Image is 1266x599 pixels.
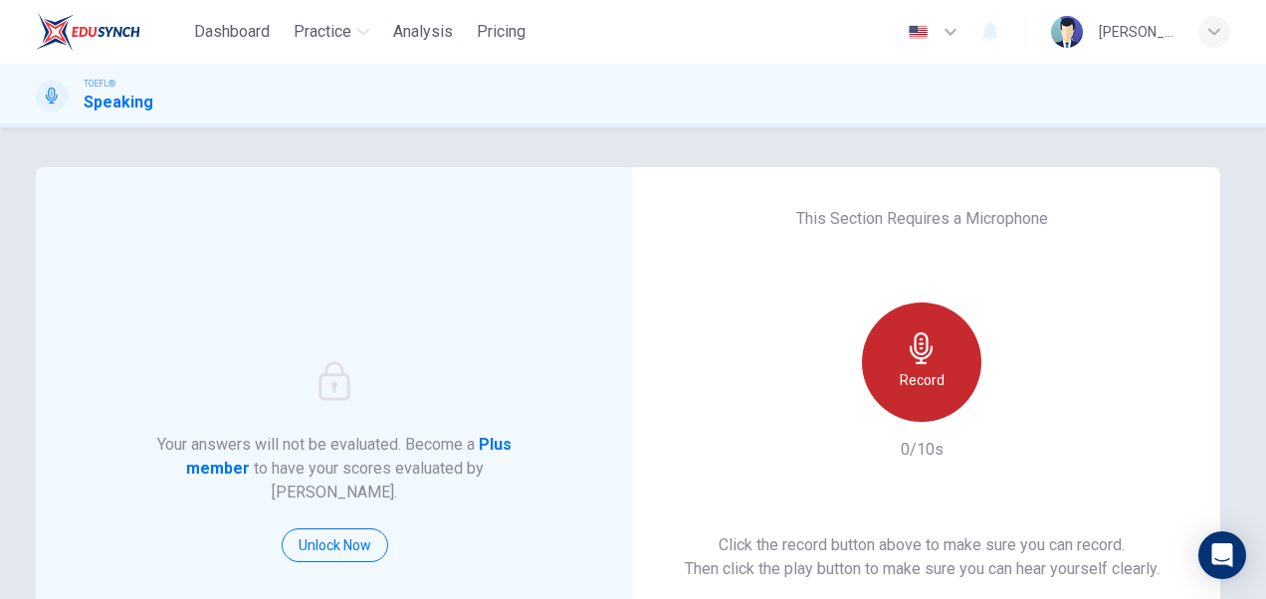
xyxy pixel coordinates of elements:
[282,528,388,562] button: Unlock Now
[186,14,278,50] button: Dashboard
[84,77,115,91] span: TOEFL®
[1198,531,1246,579] div: Open Intercom Messenger
[685,533,1160,581] h6: Click the record button above to make sure you can record. Then click the play button to make sur...
[393,20,453,44] span: Analysis
[194,20,270,44] span: Dashboard
[286,14,377,50] button: Practice
[385,14,461,50] button: Analysis
[36,12,186,52] a: EduSynch logo
[901,438,944,462] h6: 0/10s
[1051,16,1083,48] img: Profile picture
[294,20,351,44] span: Practice
[906,25,931,40] img: en
[900,368,945,392] h6: Record
[36,12,140,52] img: EduSynch logo
[1099,20,1174,44] div: [PERSON_NAME]
[862,302,981,422] button: Record
[477,20,526,44] span: Pricing
[796,207,1048,231] h6: This Section Requires a Microphone
[155,433,515,504] h6: Your answers will not be evaluated. Become a to have your scores evaluated by [PERSON_NAME].
[84,91,153,114] h1: Speaking
[469,14,533,50] button: Pricing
